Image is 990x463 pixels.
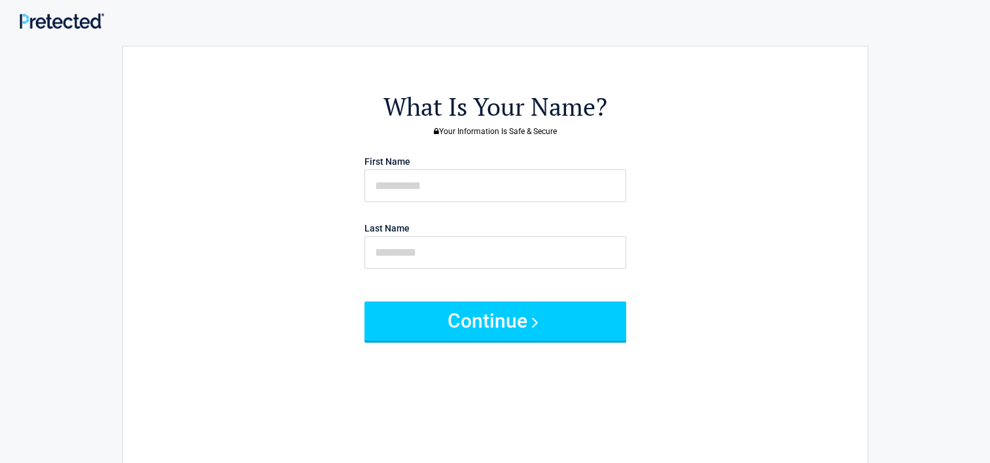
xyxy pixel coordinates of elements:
img: Main Logo [20,13,104,28]
label: First Name [364,157,410,166]
label: Last Name [364,224,410,233]
h2: What Is Your Name? [195,90,796,124]
button: Continue [364,301,626,341]
h3: Your Information Is Safe & Secure [195,128,796,135]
